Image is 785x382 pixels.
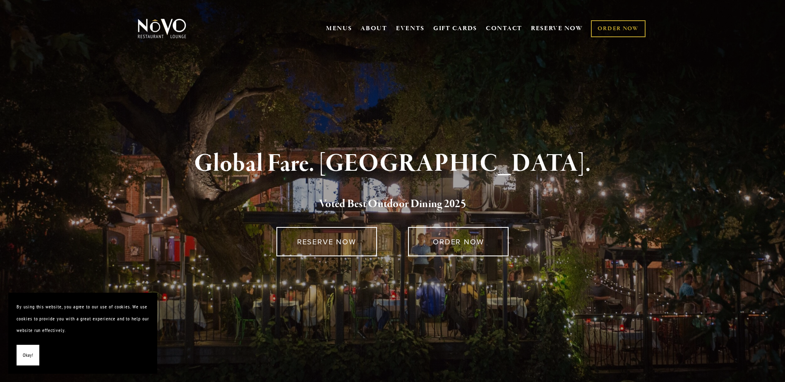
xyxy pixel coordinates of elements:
a: EVENTS [396,24,425,33]
p: By using this website, you agree to our use of cookies. We use cookies to provide you with a grea... [17,301,149,337]
a: CONTACT [486,21,522,36]
a: MENUS [326,24,352,33]
a: Voted Best Outdoor Dining 202 [319,197,461,212]
a: ORDER NOW [408,227,509,256]
a: RESERVE NOW [531,21,583,36]
strong: Global Fare. [GEOGRAPHIC_DATA]. [194,148,591,179]
section: Cookie banner [8,293,157,374]
h2: 5 [151,196,634,213]
span: Okay! [23,349,33,361]
a: ABOUT [360,24,387,33]
button: Okay! [17,345,39,366]
a: RESERVE NOW [276,227,377,256]
img: Novo Restaurant &amp; Lounge [136,18,188,39]
a: ORDER NOW [591,20,645,37]
a: GIFT CARDS [433,21,477,36]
